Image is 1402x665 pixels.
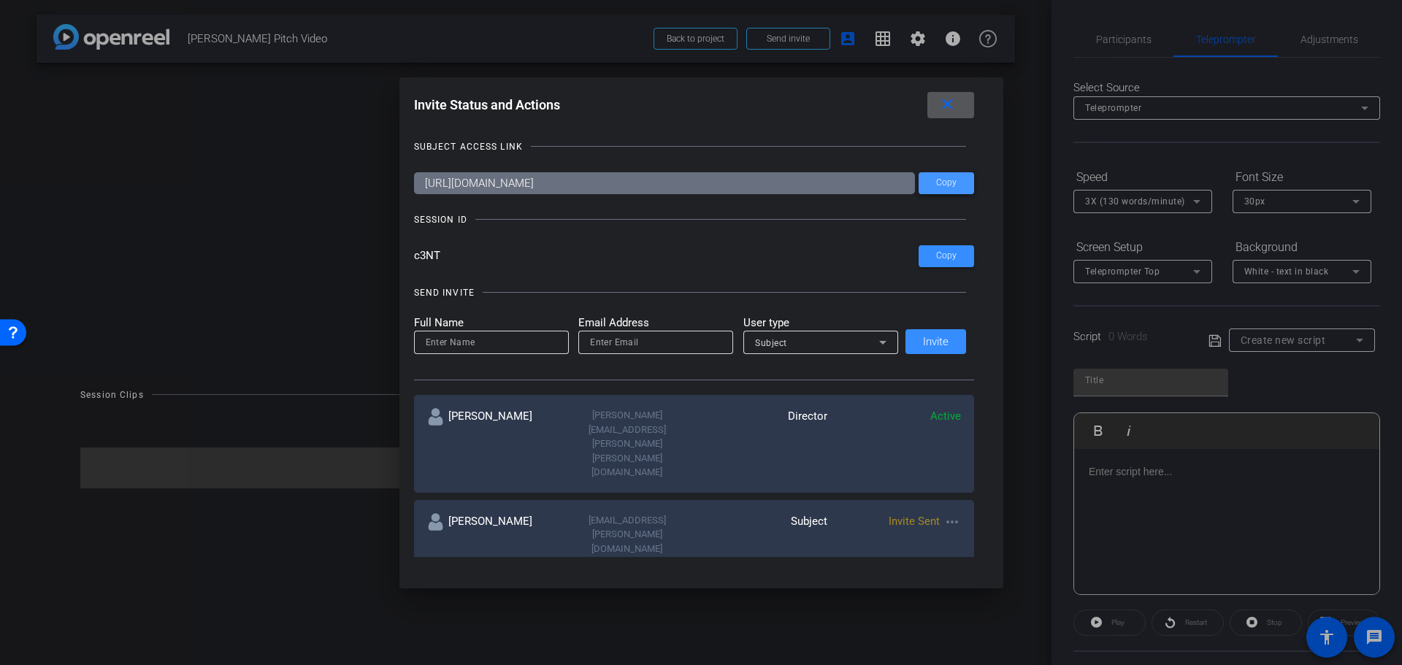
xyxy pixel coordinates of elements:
[414,212,974,227] openreel-title-line: SESSION ID
[938,96,957,114] mat-icon: close
[427,513,561,556] div: [PERSON_NAME]
[426,334,557,351] input: Enter Name
[414,92,974,118] div: Invite Status and Actions
[919,245,974,267] button: Copy
[936,250,957,261] span: Copy
[889,515,940,528] span: Invite Sent
[427,408,561,480] div: [PERSON_NAME]
[578,315,733,331] mat-label: Email Address
[414,285,974,300] openreel-title-line: SEND INVITE
[943,513,961,531] mat-icon: more_horiz
[560,513,694,556] div: [EMAIL_ADDRESS][PERSON_NAME][DOMAIN_NAME]
[694,513,827,556] div: Subject
[743,315,898,331] mat-label: User type
[414,139,974,154] openreel-title-line: SUBJECT ACCESS LINK
[414,285,475,300] div: SEND INVITE
[414,315,569,331] mat-label: Full Name
[694,408,827,480] div: Director
[414,139,523,154] div: SUBJECT ACCESS LINK
[930,410,961,423] span: Active
[560,408,694,480] div: [PERSON_NAME][EMAIL_ADDRESS][PERSON_NAME][PERSON_NAME][DOMAIN_NAME]
[590,334,721,351] input: Enter Email
[414,212,467,227] div: SESSION ID
[755,338,787,348] span: Subject
[919,172,974,194] button: Copy
[936,177,957,188] span: Copy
